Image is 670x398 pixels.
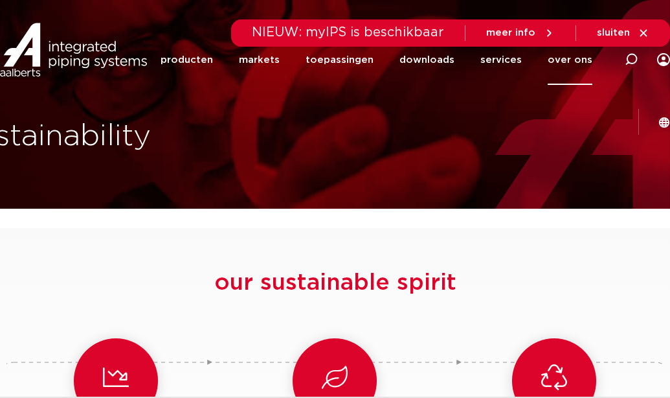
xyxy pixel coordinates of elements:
span: meer info [486,28,535,38]
h3: our sustainable spirit [6,267,664,299]
span: NIEUW: myIPS is beschikbaar [252,26,444,39]
a: downloads [399,35,454,85]
a: toepassingen [306,35,374,85]
a: sluiten [597,27,649,39]
nav: Menu [161,35,592,85]
a: meer info [486,27,555,39]
a: markets [239,35,280,85]
a: services [480,35,522,85]
a: over ons [548,35,592,85]
span: sluiten [597,28,630,38]
a: producten [161,35,213,85]
div: my IPS [657,45,670,74]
